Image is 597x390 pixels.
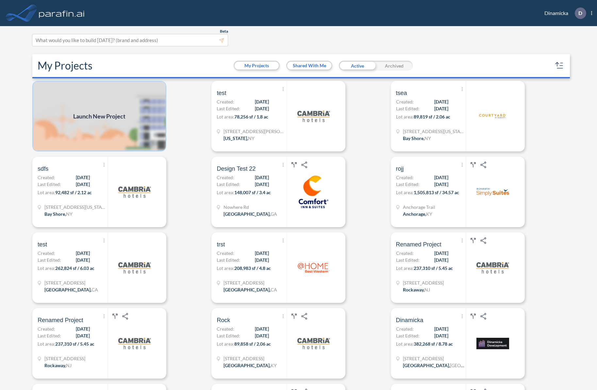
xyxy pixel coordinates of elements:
span: Last Edited: [396,332,420,339]
span: [DATE] [434,181,448,188]
span: Created: [38,250,55,257]
span: 1905 Evergreen Rd [224,355,277,362]
span: [DATE] [76,250,90,257]
span: 237,310 sf / 5.45 ac [55,341,94,347]
img: logo [476,327,509,360]
span: Nowhere Rd [224,204,277,211]
span: [DATE] [255,174,269,181]
div: Houston, TX [403,362,465,369]
span: test [38,241,47,248]
div: Bay Shore, NY [44,211,73,217]
span: 208,983 sf / 4.8 ac [234,265,271,271]
span: Lot area: [396,341,414,347]
span: Created: [217,250,234,257]
span: [US_STATE] , [224,135,248,141]
img: logo [476,176,509,208]
span: Anchorage , [403,211,426,217]
span: [DATE] [255,105,269,112]
span: Created: [217,174,234,181]
span: [DATE] [434,257,448,263]
button: Shared With Me [287,62,331,70]
span: 321 Mt Hope Ave [403,279,444,286]
span: [DATE] [255,332,269,339]
div: Louisville, KY [224,362,277,369]
span: NJ [424,287,430,292]
div: Sacramento, CA [44,286,98,293]
span: Rockaway , [403,287,424,292]
p: D [578,10,582,16]
span: 12345 Bissonnet St [403,355,465,362]
span: Last Edited: [217,181,240,188]
img: logo [118,176,151,208]
img: logo [118,251,151,284]
span: Created: [217,325,234,332]
span: 262,824 sf / 6.03 ac [55,265,94,271]
span: [DATE] [434,332,448,339]
span: NY [248,135,255,141]
span: Last Edited: [396,257,420,263]
a: Launch New Project [32,81,166,151]
span: [GEOGRAPHIC_DATA] , [44,287,91,292]
span: [DATE] [76,257,90,263]
span: Anchorage Trail [403,204,435,211]
span: Lot area: [38,341,55,347]
span: Bay Shore , [44,211,66,217]
span: CA [91,287,98,292]
span: Created: [396,325,414,332]
span: Renamed Project [38,316,83,324]
div: Rockaway, NJ [403,286,430,293]
span: [DATE] [434,250,448,257]
span: Last Edited: [217,105,240,112]
span: 78,256 sf / 1.8 ac [234,114,268,119]
span: Rock [217,316,230,324]
span: Lot area: [217,265,234,271]
span: rojj [396,165,404,173]
button: sort [554,60,565,71]
span: KY [426,211,432,217]
span: [GEOGRAPHIC_DATA] , [224,287,271,292]
span: Lot area: [217,341,234,347]
span: 237,310 sf / 5.45 ac [414,265,453,271]
img: add [32,81,166,151]
span: Last Edited: [396,105,420,112]
span: [DATE] [434,105,448,112]
span: 4149 Beresford Way [224,279,277,286]
img: logo [297,176,330,208]
div: New York, NY [224,135,255,142]
span: [DATE] [255,257,269,263]
span: Created: [396,98,414,105]
span: Launch New Project [73,112,125,121]
span: tsea [396,89,407,97]
span: Beta [220,29,228,34]
span: Last Edited: [38,332,61,339]
span: Created: [38,325,55,332]
div: Sacramento, CA [224,286,277,293]
span: [GEOGRAPHIC_DATA] [450,363,497,368]
img: logo [297,251,330,284]
span: 89,819 sf / 2.06 ac [414,114,450,119]
span: Last Edited: [217,332,240,339]
span: Rockaway , [44,363,66,368]
img: logo [476,100,509,133]
h2: My Projects [38,59,92,72]
span: Last Edited: [38,257,61,263]
span: [DATE] [76,174,90,181]
span: GA [271,211,277,217]
span: NY [66,211,73,217]
span: Lot area: [217,190,234,195]
span: [DATE] [434,325,448,332]
span: CA [271,287,277,292]
span: Design Test 22 [217,165,256,173]
div: Anchorage, KY [403,211,432,217]
span: [DATE] [76,325,90,332]
span: Lot area: [396,114,414,119]
span: NY [424,135,431,141]
span: 148,007 sf / 3.4 ac [234,190,271,195]
span: test [217,89,226,97]
span: [GEOGRAPHIC_DATA] , [224,363,271,368]
span: [DATE] [255,181,269,188]
img: logo [476,251,509,284]
span: [DATE] [434,98,448,105]
span: [DATE] [255,325,269,332]
span: [GEOGRAPHIC_DATA] , [403,363,450,368]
